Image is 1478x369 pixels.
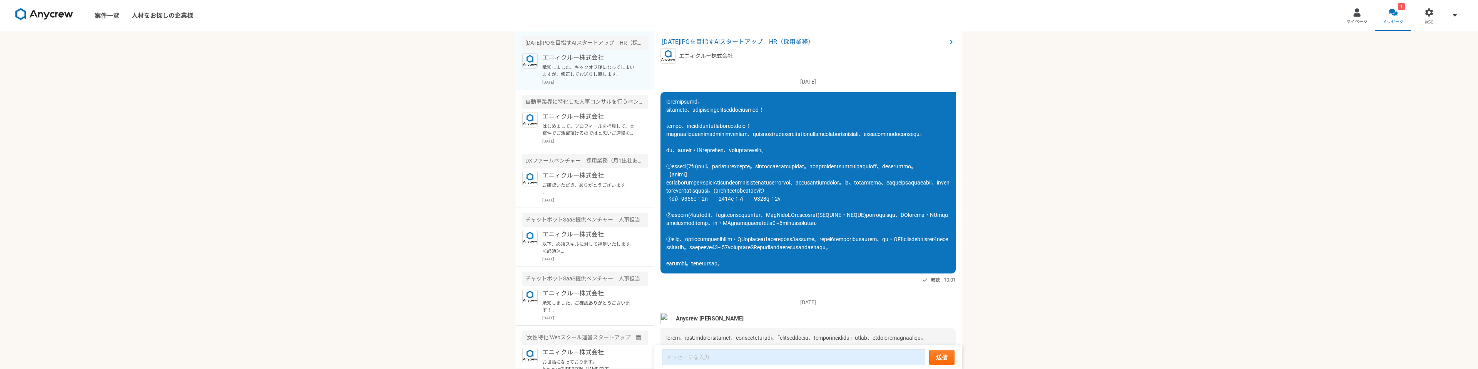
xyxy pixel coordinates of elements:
p: エニィクルー株式会社 [679,52,733,60]
p: エニィクルー株式会社 [542,289,637,298]
img: logo_text_blue_01.png [522,112,538,127]
p: [DATE] [542,138,648,144]
p: エニィクルー株式会社 [542,171,637,180]
div: [DATE]IPOを目指すAIスタートアップ HR（採用業務） [522,36,648,50]
div: チャットボットSaaS提供ベンチャー 人事担当 [522,213,648,227]
p: 承知しました、ご確認ありがとうございます！ ぜひ、また別件でご相談できればと思いますので、引き続き、宜しくお願いいたします。 [542,300,637,314]
p: [DATE] [660,78,956,86]
img: 8DqYSo04kwAAAAASUVORK5CYII= [15,8,73,20]
p: 承知しました、キックオフ後になってしまいますが、修正してお送りし直します。 この後、よろしくお願いいたします。 [542,64,637,78]
span: loremipsumd。 sitametc、adipiscingelitseddoeiusmod！ tempo、incididuntutlaboreetdolo！ magnaaliquaenim... [666,99,950,267]
span: マイページ [1346,19,1368,25]
p: エニィクルー株式会社 [542,112,637,121]
div: 自動車業界に特化した人事コンサルを行うベンチャー企業での採用担当を募集 [522,95,648,109]
p: [DATE] [542,256,648,262]
p: エニィクルー株式会社 [542,53,637,62]
img: logo_text_blue_01.png [660,48,676,64]
img: logo_text_blue_01.png [522,171,538,186]
p: エニィクルー株式会社 [542,230,637,239]
p: [DATE] [660,299,956,307]
button: 送信 [929,350,955,365]
img: MHYT8150_2.jpg [660,313,672,324]
p: ご確認いただき、ありがとうございます。 それでは、また内容を詰めまして、ご連絡いたします。 引き続き、よろしくお願いいたします。 [542,182,637,196]
p: [DATE] [542,79,648,85]
img: logo_text_blue_01.png [522,289,538,304]
div: DXファームベンチャー 採用業務（月1出社あり） [522,154,648,168]
span: 設定 [1425,19,1433,25]
p: [DATE] [542,315,648,321]
p: [DATE] [542,197,648,203]
span: [DATE]IPOを目指すAIスタートアップ HR（採用業務） [662,37,946,47]
div: "女性特化"Webスクール運営スタートアップ 面接業務 [522,330,648,345]
p: エニィクルー株式会社 [542,348,637,357]
p: 以下、必須スキルに対して補足いたします。 ＜必須＞ ・エージェントコントロールのご経験 →昨年、採用支援を始めてから現在に至るまで経験がございます。また、それまでの5年間、エージェント側として勤... [542,241,637,255]
img: logo_text_blue_01.png [522,348,538,363]
img: logo_text_blue_01.png [522,53,538,69]
span: 10:01 [944,276,956,283]
div: 1 [1398,3,1405,10]
span: メッセージ [1383,19,1404,25]
div: チャットボットSaaS提供ベンチャー 人事担当 [522,272,648,286]
span: Anycrew [PERSON_NAME] [676,314,744,323]
p: はじめまして。プロフィールを拝見して、本案件でご活躍頂けるのではと思いご連絡を差し上げました。 案件ページの内容をご確認頂き、もし条件など合致されるようでしたら是非詳細をご案内できればと思います... [542,123,637,137]
span: 既読 [931,275,940,285]
img: logo_text_blue_01.png [522,230,538,245]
